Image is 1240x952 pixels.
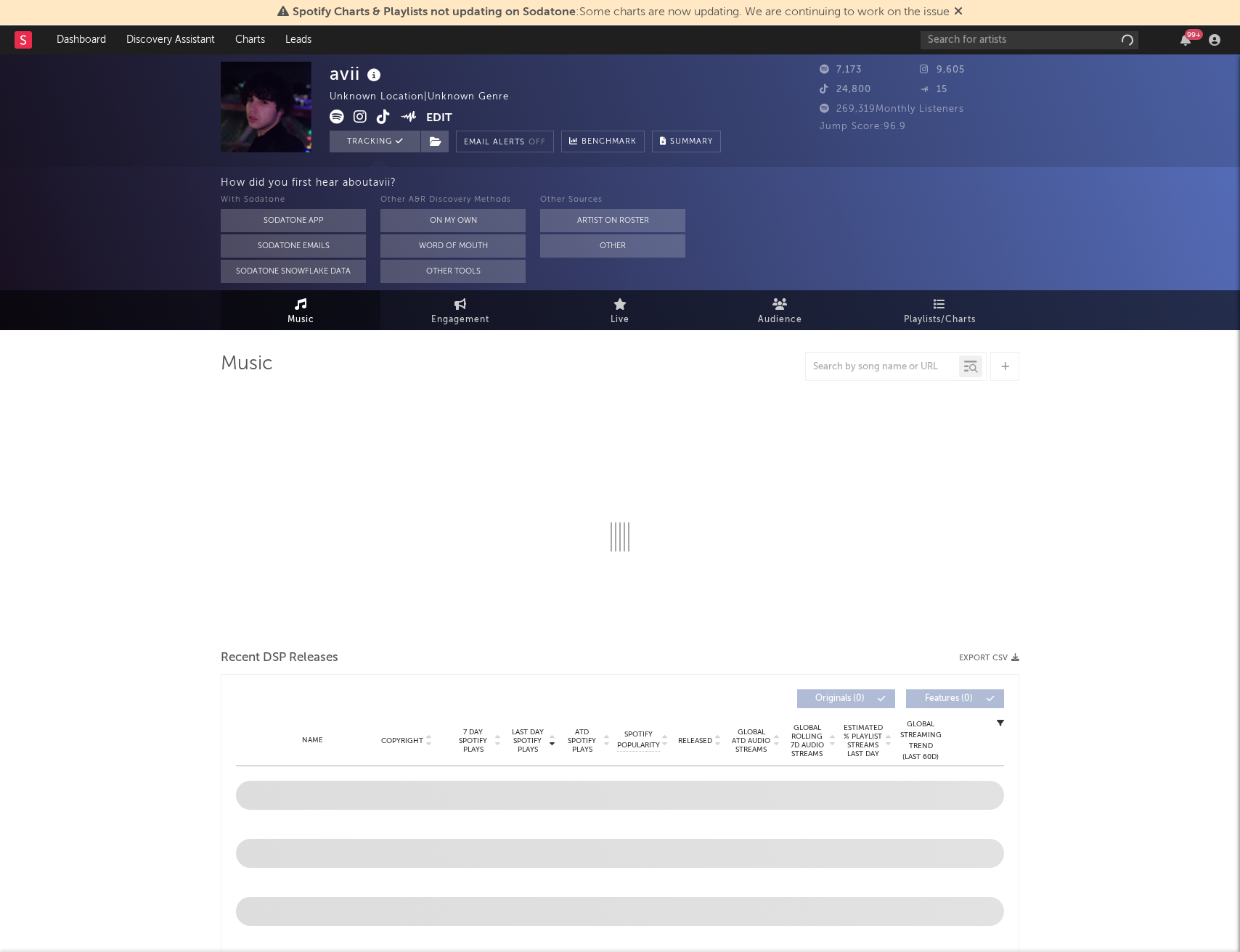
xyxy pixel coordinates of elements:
[221,174,1240,192] div: How did you first hear about avii ?
[221,649,338,667] span: Recent DSP Releases
[758,311,802,329] span: Audience
[330,131,420,152] button: Tracking
[797,689,895,708] button: Originals(0)
[899,719,942,763] div: Global Streaming Trend (Last 60D)
[670,138,713,146] span: Summary
[787,723,827,758] span: Global Rolling 7D Audio Streams
[906,689,1004,708] button: Features(0)
[330,89,526,106] div: Unknown Location | Unknown Genre
[293,7,950,18] span: : Some charts are now updating. We are continuing to work on the issue
[959,654,1019,662] button: Export CSV
[1180,34,1191,46] button: 99+
[820,65,862,75] span: 7,173
[540,209,685,232] button: Artist on Roster
[582,134,637,151] span: Benchmark
[700,290,860,330] a: Audience
[611,311,629,329] span: Live
[540,192,685,209] div: Other Sources
[921,31,1138,49] input: Search for artists
[806,361,959,373] input: Search by song name or URL
[540,234,685,258] button: Other
[456,131,554,152] button: Email AlertsOff
[678,736,712,745] span: Released
[287,311,314,329] span: Music
[508,728,547,754] span: Last Day Spotify Plays
[431,311,489,329] span: Engagement
[540,290,700,330] a: Live
[380,192,526,209] div: Other A&R Discovery Methods
[904,311,976,329] span: Playlists/Charts
[920,85,947,94] span: 15
[46,25,116,54] a: Dashboard
[221,192,366,209] div: With Sodatone
[380,209,526,232] button: On My Own
[820,85,871,94] span: 24,800
[426,110,452,128] button: Edit
[380,234,526,258] button: Word Of Mouth
[563,728,601,754] span: ATD Spotify Plays
[221,260,366,283] button: Sodatone Snowflake Data
[1185,29,1203,40] div: 99 +
[225,25,275,54] a: Charts
[116,25,225,54] a: Discovery Assistant
[454,728,492,754] span: 7 Day Spotify Plays
[221,290,380,330] a: Music
[820,104,964,114] span: 269,319 Monthly Listeners
[529,139,546,147] em: Off
[915,694,982,703] span: Features ( 0 )
[652,131,721,152] button: Summary
[954,7,963,18] span: Dismiss
[820,122,906,131] span: Jump Score: 96.9
[275,25,322,54] a: Leads
[293,7,576,18] span: Spotify Charts & Playlists not updating on Sodatone
[731,728,771,754] span: Global ATD Audio Streams
[265,735,360,746] div: Name
[380,290,540,330] a: Engagement
[380,260,526,283] button: Other Tools
[330,62,385,86] div: avii
[561,131,645,152] a: Benchmark
[221,234,366,258] button: Sodatone Emails
[860,290,1019,330] a: Playlists/Charts
[381,736,423,745] span: Copyright
[221,209,366,232] button: Sodatone App
[617,729,660,751] span: Spotify Popularity
[807,694,873,703] span: Originals ( 0 )
[920,65,965,75] span: 9,605
[843,723,883,758] span: Estimated % Playlist Streams Last Day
